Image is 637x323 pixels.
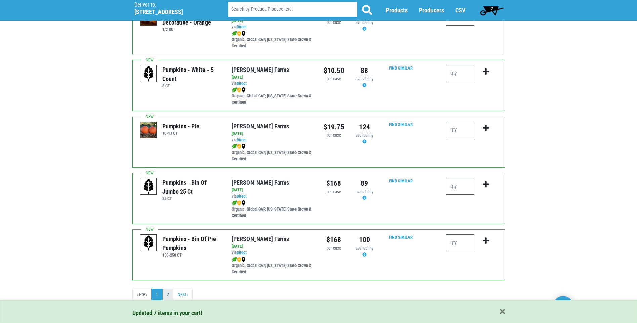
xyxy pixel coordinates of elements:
span: 7 [491,6,493,11]
a: 1 [151,289,163,301]
h6: 10-13 CT [162,131,199,136]
a: Products [386,7,408,14]
div: $168 [324,178,344,189]
img: leaf-e5c59151409436ccce96b2ca1b28e03c.png [232,87,237,93]
div: [DATE] [232,74,313,81]
a: Direct [237,194,247,199]
div: Pumpkins - White - 5 count [162,65,222,83]
a: CSV [455,7,465,14]
h5: [STREET_ADDRESS] [134,8,211,16]
div: 89 [354,178,375,189]
div: [DATE] [232,243,313,250]
img: safety-e55c860ca8c00a9c171001a62a92dabd.png [237,200,241,206]
nav: pager [132,289,505,301]
img: leaf-e5c59151409436ccce96b2ca1b28e03c.png [232,200,237,206]
div: via [232,81,313,87]
div: Organic, Global GAP, [US_STATE] State Grown & Certified [232,200,313,219]
a: Pumpkins - Pie [140,127,157,133]
img: safety-e55c860ca8c00a9c171001a62a92dabd.png [237,144,241,149]
img: thumbnail-f402428343f8077bd364b9150d8c865c.png [140,122,157,139]
div: via [232,250,313,256]
a: next [173,289,193,301]
h6: 5 CT [162,83,222,88]
div: Updated 7 items in your cart! [132,308,505,317]
img: map_marker-0e94453035b3232a4d21701695807de9.png [241,31,246,36]
img: map_marker-0e94453035b3232a4d21701695807de9.png [241,144,246,149]
h6: 25 CT [162,196,222,201]
span: availability [356,246,373,251]
a: Direct [237,24,247,29]
span: availability [356,189,373,194]
img: map_marker-0e94453035b3232a4d21701695807de9.png [241,87,246,93]
input: Qty [446,122,474,138]
a: 2 [162,289,173,301]
img: placeholder-variety-43d6402dacf2d531de610a020419775a.svg [140,178,157,195]
a: [PERSON_NAME] Farms [232,66,289,73]
div: Organic, Global GAP, [US_STATE] State Grown & Certified [232,30,313,49]
a: 7 [477,4,507,17]
a: Producers [419,7,444,14]
div: per case [324,76,344,82]
a: Find Similar [389,122,413,127]
div: Pumpkins - Bin of Jumbo 25 ct [162,178,222,196]
div: per case [324,189,344,195]
a: Direct [237,81,247,86]
div: 88 [354,65,375,76]
a: Find Similar [389,178,413,183]
div: Pumpkins - Bin of Pie Pumpkins [162,234,222,252]
input: Qty [446,234,474,251]
input: Search by Product, Producer etc. [228,2,357,17]
div: per case [324,245,344,252]
h6: 150-250 CT [162,252,222,258]
input: Qty [446,178,474,195]
div: $19.75 [324,122,344,132]
div: $168 [324,234,344,245]
div: via [232,137,313,143]
img: leaf-e5c59151409436ccce96b2ca1b28e03c.png [232,144,237,149]
img: placeholder-variety-43d6402dacf2d531de610a020419775a.svg [140,235,157,251]
a: Find Similar [389,65,413,71]
img: safety-e55c860ca8c00a9c171001a62a92dabd.png [237,87,241,93]
div: per case [324,19,344,26]
div: via [232,193,313,200]
div: 100 [354,234,375,245]
div: Organic, Global GAP, [US_STATE] State Grown & Certified [232,87,313,106]
img: map_marker-0e94453035b3232a4d21701695807de9.png [241,200,246,206]
h6: 1/2 BU [162,27,222,32]
a: [PERSON_NAME] Farms [232,235,289,242]
a: Find Similar [389,235,413,240]
input: Qty [446,65,474,82]
div: $10.50 [324,65,344,76]
div: via [232,24,313,30]
span: availability [356,76,373,81]
p: Deliver to: [134,2,211,8]
div: per case [324,132,344,139]
a: Direct [237,137,247,142]
div: [DATE] [232,131,313,137]
img: safety-e55c860ca8c00a9c171001a62a92dabd.png [237,257,241,262]
a: [PERSON_NAME] Farms [232,179,289,186]
img: safety-e55c860ca8c00a9c171001a62a92dabd.png [237,31,241,36]
span: availability [356,20,373,25]
div: Organic, Global GAP, [US_STATE] State Grown & Certified [232,256,313,275]
div: Organic, Global GAP, [US_STATE] State Grown & Certified [232,143,313,163]
img: map_marker-0e94453035b3232a4d21701695807de9.png [241,257,246,262]
div: 124 [354,122,375,132]
img: placeholder-variety-43d6402dacf2d531de610a020419775a.svg [140,65,157,82]
img: leaf-e5c59151409436ccce96b2ca1b28e03c.png [232,31,237,36]
div: [DATE] [232,187,313,193]
div: Pumpkins - Pie [162,122,199,131]
img: leaf-e5c59151409436ccce96b2ca1b28e03c.png [232,257,237,262]
a: [PERSON_NAME] Farms [232,123,289,130]
a: Direct [237,250,247,255]
span: availability [356,133,373,138]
